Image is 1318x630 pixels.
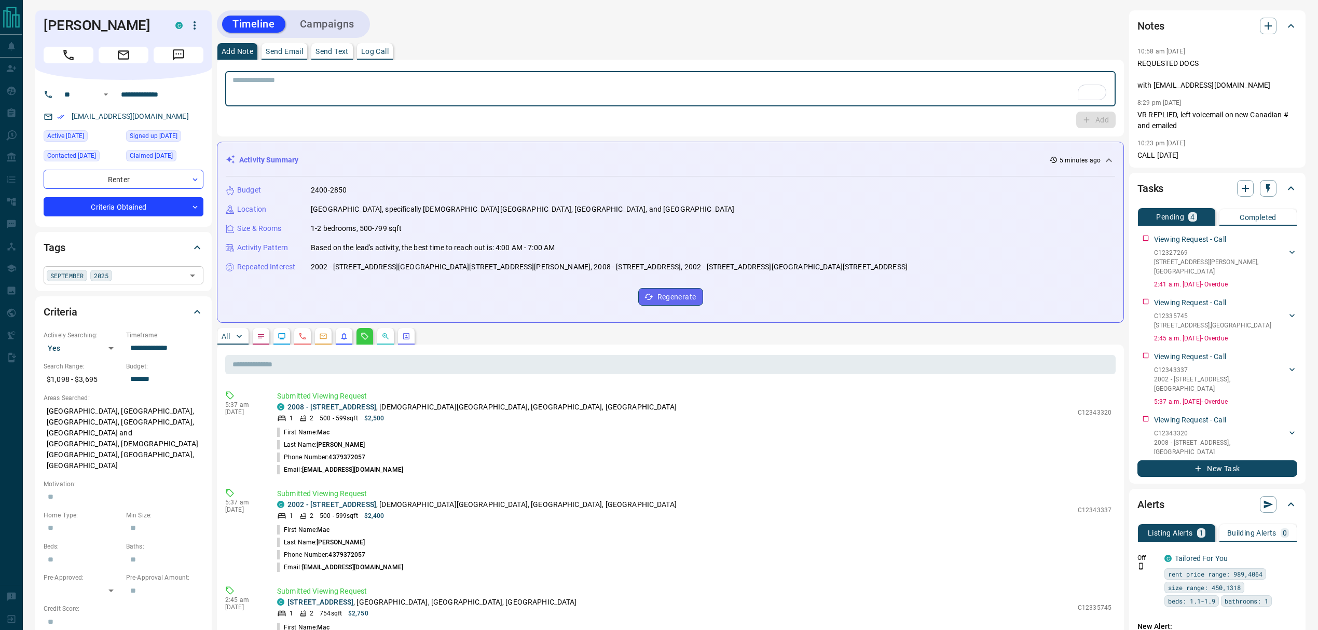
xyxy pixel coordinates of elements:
div: C123433372002 - [STREET_ADDRESS],[GEOGRAPHIC_DATA] [1154,363,1297,395]
div: Tags [44,235,203,260]
p: [GEOGRAPHIC_DATA], specifically [DEMOGRAPHIC_DATA][GEOGRAPHIC_DATA], [GEOGRAPHIC_DATA], and [GEOG... [311,204,734,215]
div: Renter [44,170,203,189]
div: Tasks [1137,176,1297,201]
span: 4379372057 [328,551,365,558]
p: [GEOGRAPHIC_DATA], [GEOGRAPHIC_DATA], [GEOGRAPHIC_DATA], [GEOGRAPHIC_DATA], [GEOGRAPHIC_DATA] and... [44,403,203,474]
p: 2 [310,609,313,618]
button: Campaigns [290,16,365,33]
p: 0 [1283,529,1287,537]
p: Credit Score: [44,604,203,613]
p: Building Alerts [1227,529,1276,537]
p: Location [237,204,266,215]
span: rent price range: 989,4064 [1168,569,1262,579]
div: condos.ca [175,22,183,29]
p: 10:58 am [DATE] [1137,48,1185,55]
div: Thu Aug 14 2025 [44,130,121,145]
div: Yes [44,340,121,357]
svg: Agent Actions [402,332,410,340]
p: Areas Searched: [44,393,203,403]
span: [PERSON_NAME] [317,441,365,448]
p: [DATE] [225,408,262,416]
svg: Email Verified [57,113,64,120]
h2: Tags [44,239,65,256]
div: Criteria Obtained [44,197,203,216]
span: 4379372057 [328,454,365,461]
p: 1 [290,609,293,618]
span: bathrooms: 1 [1225,596,1268,606]
p: 5 minutes ago [1060,156,1101,165]
svg: Listing Alerts [340,332,348,340]
p: Completed [1240,214,1276,221]
span: Contacted [DATE] [47,150,96,161]
p: 1-2 bedrooms, 500-799 sqft [311,223,402,234]
p: Baths: [126,542,203,551]
p: Viewing Request - Call [1154,234,1226,245]
p: Submitted Viewing Request [277,488,1111,499]
p: C12343320 [1154,429,1287,438]
div: Mon Aug 04 2025 [126,130,203,145]
svg: Requests [361,332,369,340]
svg: Push Notification Only [1137,563,1145,570]
svg: Notes [257,332,265,340]
p: Log Call [361,48,389,55]
p: Viewing Request - Call [1154,351,1226,362]
span: [EMAIL_ADDRESS][DOMAIN_NAME] [302,564,403,571]
p: 1 [290,414,293,423]
p: Search Range: [44,362,121,371]
p: 4 [1190,213,1195,221]
p: Pending [1156,213,1184,221]
div: Alerts [1137,492,1297,517]
div: condos.ca [277,403,284,410]
div: Criteria [44,299,203,324]
p: All [222,333,230,340]
a: [STREET_ADDRESS] [287,598,353,606]
div: Activity Summary5 minutes ago [226,150,1115,170]
span: Claimed [DATE] [130,150,173,161]
p: Beds: [44,542,121,551]
p: Repeated Interest [237,262,295,272]
p: Phone Number: [277,550,366,559]
div: C12335745[STREET_ADDRESS],[GEOGRAPHIC_DATA] [1154,309,1297,332]
p: [DATE] [225,506,262,513]
p: Motivation: [44,480,203,489]
p: C12335745 [1154,311,1271,321]
a: 2008 - [STREET_ADDRESS] [287,403,376,411]
p: 754 sqft [320,609,342,618]
p: Budget [237,185,261,196]
p: Email: [277,465,403,474]
svg: Opportunities [381,332,390,340]
p: First Name: [277,525,330,535]
span: Call [44,47,93,63]
p: Activity Summary [239,155,298,166]
p: C12335745 [1078,603,1111,612]
span: Mac [317,429,330,436]
span: Mac [317,526,330,533]
div: C123433202008 - [STREET_ADDRESS],[GEOGRAPHIC_DATA] [1154,427,1297,459]
span: Message [154,47,203,63]
p: C12327269 [1154,248,1287,257]
p: 10:23 pm [DATE] [1137,140,1185,147]
p: First Name: [277,428,330,437]
button: Timeline [222,16,285,33]
p: C12343320 [1078,408,1111,417]
p: Send Text [315,48,349,55]
p: 500 - 599 sqft [320,511,358,521]
p: $2,750 [348,609,368,618]
p: Budget: [126,362,203,371]
button: Open [100,88,112,101]
span: Email [99,47,148,63]
p: C12343337 [1078,505,1111,515]
p: 2:45 am [225,596,262,604]
button: New Task [1137,460,1297,477]
p: Email: [277,563,403,572]
h2: Tasks [1137,180,1163,197]
div: Tue Aug 05 2025 [44,150,121,165]
svg: Lead Browsing Activity [278,332,286,340]
p: 1 [1199,529,1203,537]
p: Viewing Request - Call [1154,415,1226,426]
div: condos.ca [277,501,284,508]
p: Based on the lead's activity, the best time to reach out is: 4:00 AM - 7:00 AM [311,242,555,253]
button: Regenerate [638,288,703,306]
div: condos.ca [1164,555,1172,562]
h2: Notes [1137,18,1164,34]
